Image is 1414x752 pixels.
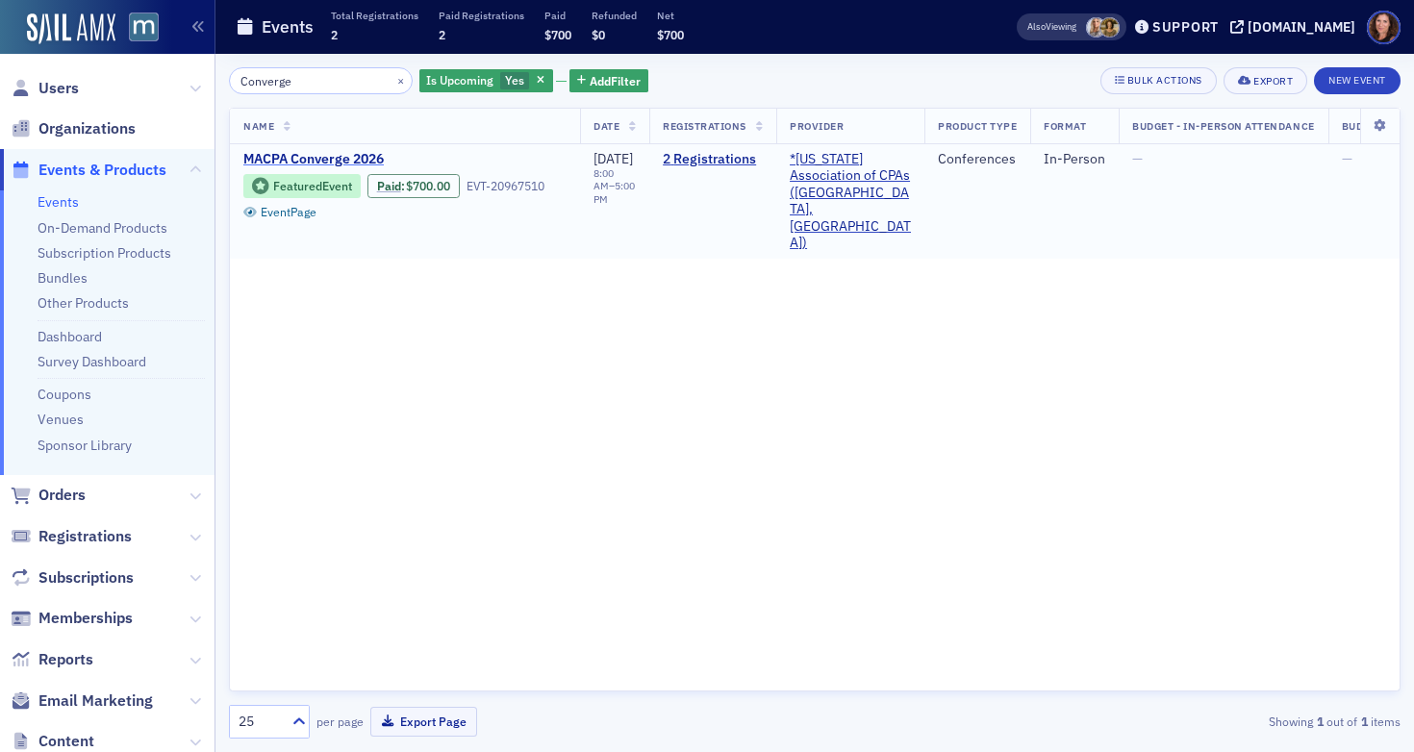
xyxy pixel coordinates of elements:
[38,118,136,139] span: Organizations
[592,9,637,22] p: Refunded
[439,9,524,22] p: Paid Registrations
[11,649,93,670] a: Reports
[27,13,115,44] img: SailAMX
[790,119,844,133] span: Provider
[38,386,91,403] a: Coupons
[1132,150,1143,167] span: —
[1099,17,1120,38] span: Laura Swann
[38,219,167,237] a: On-Demand Products
[11,118,136,139] a: Organizations
[11,160,166,181] a: Events & Products
[370,707,477,737] button: Export Page
[11,567,134,589] a: Subscriptions
[938,119,1017,133] span: Product Type
[593,119,619,133] span: Date
[11,78,79,99] a: Users
[38,160,166,181] span: Events & Products
[1248,18,1355,36] div: [DOMAIN_NAME]
[406,179,450,193] span: $700.00
[1044,151,1105,168] div: In-Person
[11,608,133,629] a: Memberships
[938,151,1017,168] div: Conferences
[38,353,146,370] a: Survey Dashboard
[592,27,605,42] span: $0
[38,690,153,712] span: Email Marketing
[392,71,410,88] button: ×
[1027,20,1046,33] div: Also
[544,9,571,22] p: Paid
[593,166,614,192] time: 8:00 AM
[243,205,316,219] a: EventPage
[38,269,88,287] a: Bundles
[1342,150,1352,167] span: —
[38,193,79,211] a: Events
[419,69,553,93] div: Yes
[657,9,684,22] p: Net
[1230,20,1362,34] button: [DOMAIN_NAME]
[505,72,524,88] span: Yes
[377,179,401,193] a: Paid
[38,485,86,506] span: Orders
[38,244,171,262] a: Subscription Products
[1086,17,1106,38] span: Emily Trott
[243,174,361,198] div: Featured Event
[11,526,132,547] a: Registrations
[11,690,153,712] a: Email Marketing
[115,13,159,45] a: View Homepage
[262,15,314,38] h1: Events
[593,179,635,205] time: 5:00 PM
[1367,11,1401,44] span: Profile
[569,69,648,93] button: AddFilter
[38,411,84,428] a: Venues
[790,151,911,252] a: *[US_STATE] Association of CPAs ([GEOGRAPHIC_DATA], [GEOGRAPHIC_DATA])
[544,27,571,42] span: $700
[1132,119,1314,133] span: Budget - In-Person Attendance
[1027,20,1076,34] span: Viewing
[229,67,413,94] input: Search…
[331,27,338,42] span: 2
[38,608,133,629] span: Memberships
[1314,67,1401,94] button: New Event
[1314,70,1401,88] a: New Event
[316,713,364,730] label: per page
[38,649,93,670] span: Reports
[663,119,746,133] span: Registrations
[657,27,684,42] span: $700
[790,151,911,252] span: *Maryland Association of CPAs (Timonium, MD)
[1313,713,1326,730] strong: 1
[331,9,418,22] p: Total Registrations
[38,731,94,752] span: Content
[38,526,132,547] span: Registrations
[1357,713,1371,730] strong: 1
[243,119,274,133] span: Name
[1100,67,1217,94] button: Bulk Actions
[367,174,460,197] div: Paid: 3 - $70000
[38,328,102,345] a: Dashboard
[11,485,86,506] a: Orders
[663,151,763,168] a: 2 Registrations
[590,72,641,89] span: Add Filter
[439,27,445,42] span: 2
[38,437,132,454] a: Sponsor Library
[243,151,567,168] a: MACPA Converge 2026
[593,150,633,167] span: [DATE]
[426,72,493,88] span: Is Upcoming
[38,294,129,312] a: Other Products
[1023,713,1401,730] div: Showing out of items
[1127,75,1202,86] div: Bulk Actions
[467,179,544,193] div: EVT-20967510
[11,731,94,752] a: Content
[1152,18,1219,36] div: Support
[129,13,159,42] img: SailAMX
[239,712,281,732] div: 25
[273,181,352,191] div: Featured Event
[38,567,134,589] span: Subscriptions
[38,78,79,99] span: Users
[1224,67,1307,94] button: Export
[593,167,636,205] div: –
[377,179,407,193] span: :
[1044,119,1086,133] span: Format
[1253,76,1293,87] div: Export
